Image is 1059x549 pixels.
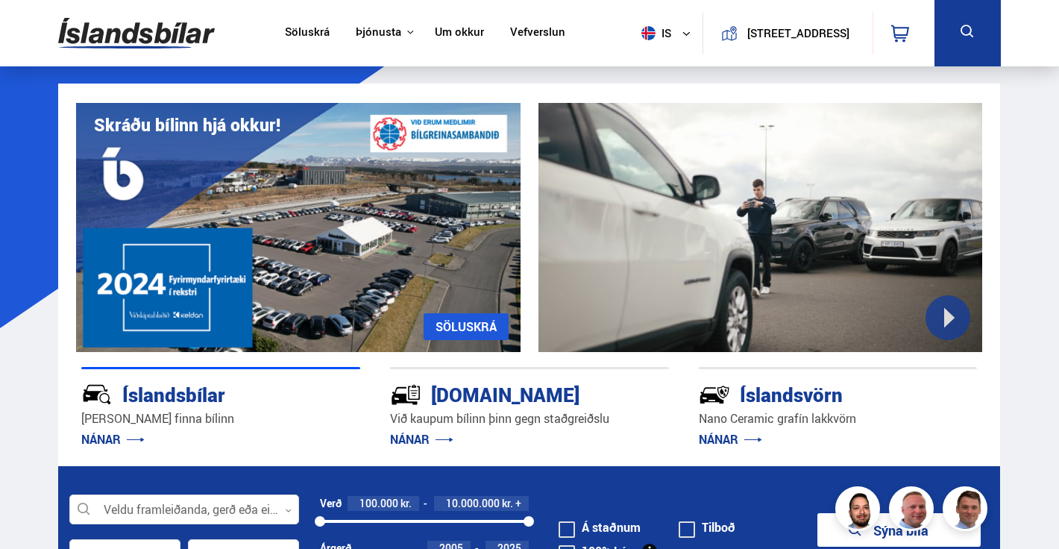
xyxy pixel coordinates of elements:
[359,496,398,510] span: 100.000
[510,25,565,41] a: Vefverslun
[81,380,307,407] div: Íslandsbílar
[320,498,342,509] div: Verð
[356,25,401,40] button: Þjónusta
[446,496,500,510] span: 10.000.000
[641,26,656,40] img: svg+xml;base64,PHN2ZyB4bWxucz0iaHR0cDovL3d3dy53My5vcmcvMjAwMC9zdmciIHdpZHRoPSI1MTIiIGhlaWdodD0iNT...
[699,379,730,410] img: -Svtn6bYgwAsiwNX.svg
[390,379,421,410] img: tr5P-W3DuiFaO7aO.svg
[58,9,215,57] img: G0Ugv5HjCgRt.svg
[81,379,113,410] img: JRvxyua_JYH6wB4c.svg
[76,103,521,352] img: eKx6w-_Home_640_.png
[891,489,936,533] img: siFngHWaQ9KaOqBr.png
[435,25,484,41] a: Um okkur
[635,26,673,40] span: is
[945,489,990,533] img: FbJEzSuNWCJXmdc-.webp
[744,27,853,40] button: [STREET_ADDRESS]
[390,431,453,448] a: NÁNAR
[838,489,882,533] img: nhp88E3Fdnt1Opn2.png
[502,498,513,509] span: kr.
[699,410,978,427] p: Nano Ceramic grafín lakkvörn
[285,25,330,41] a: Söluskrá
[81,410,360,427] p: [PERSON_NAME] finna bílinn
[94,115,280,135] h1: Skráðu bílinn hjá okkur!
[817,513,981,547] button: Sýna bíla
[390,380,616,407] div: [DOMAIN_NAME]
[515,498,521,509] span: +
[424,313,509,340] a: SÖLUSKRÁ
[635,11,703,55] button: is
[400,498,412,509] span: kr.
[699,431,762,448] a: NÁNAR
[699,380,925,407] div: Íslandsvörn
[679,521,735,533] label: Tilboð
[81,431,145,448] a: NÁNAR
[711,12,864,54] a: [STREET_ADDRESS]
[390,410,669,427] p: Við kaupum bílinn þinn gegn staðgreiðslu
[559,521,641,533] label: Á staðnum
